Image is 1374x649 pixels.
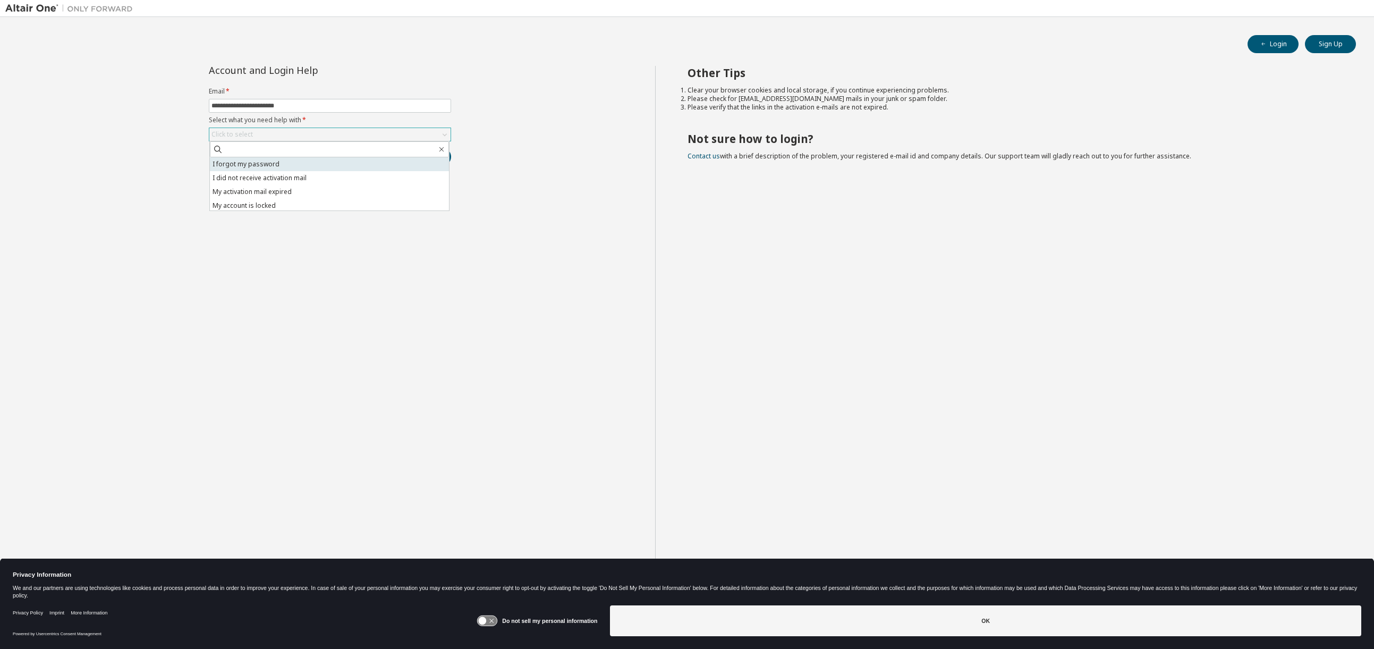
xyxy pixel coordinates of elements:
label: Email [209,87,451,96]
div: Account and Login Help [209,66,403,74]
a: Contact us [688,151,720,161]
span: with a brief description of the problem, your registered e-mail id and company details. Our suppo... [688,151,1191,161]
img: Altair One [5,3,138,14]
h2: Not sure how to login? [688,132,1337,146]
button: Sign Up [1305,35,1356,53]
li: Please check for [EMAIL_ADDRESS][DOMAIN_NAME] mails in your junk or spam folder. [688,95,1337,103]
li: Please verify that the links in the activation e-mails are not expired. [688,103,1337,112]
div: Click to select [211,130,253,139]
button: Login [1248,35,1299,53]
h2: Other Tips [688,66,1337,80]
li: Clear your browser cookies and local storage, if you continue experiencing problems. [688,86,1337,95]
li: I forgot my password [210,157,449,171]
label: Select what you need help with [209,116,451,124]
div: Click to select [209,128,451,141]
